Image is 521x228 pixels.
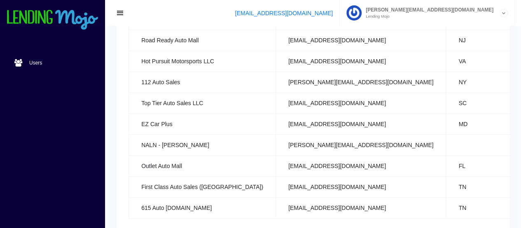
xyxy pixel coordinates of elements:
[129,51,276,72] td: Hot Pursuit Motorsports LLC
[129,135,276,156] td: NALN - [PERSON_NAME]
[276,177,446,198] td: [EMAIL_ADDRESS][DOMAIN_NAME]
[6,10,99,30] img: logo-small.png
[276,93,446,114] td: [EMAIL_ADDRESS][DOMAIN_NAME]
[276,72,446,93] td: [PERSON_NAME][EMAIL_ADDRESS][DOMAIN_NAME]
[129,93,276,114] td: Top Tier Auto Sales LLC
[276,135,446,156] td: [PERSON_NAME][EMAIL_ADDRESS][DOMAIN_NAME]
[129,114,276,135] td: EZ Car Plus
[235,10,333,16] a: [EMAIL_ADDRESS][DOMAIN_NAME]
[129,156,276,177] td: Outlet Auto Mall
[129,72,276,93] td: 112 Auto Sales
[362,7,493,12] span: [PERSON_NAME][EMAIL_ADDRESS][DOMAIN_NAME]
[276,51,446,72] td: [EMAIL_ADDRESS][DOMAIN_NAME]
[362,14,493,18] small: Lending Mojo
[276,198,446,219] td: [EMAIL_ADDRESS][DOMAIN_NAME]
[276,156,446,177] td: [EMAIL_ADDRESS][DOMAIN_NAME]
[346,5,362,21] img: Profile image
[276,114,446,135] td: [EMAIL_ADDRESS][DOMAIN_NAME]
[29,60,42,65] span: Users
[129,198,276,219] td: 615 Auto [DOMAIN_NAME]
[276,30,446,51] td: [EMAIL_ADDRESS][DOMAIN_NAME]
[129,177,276,198] td: First Class Auto Sales ([GEOGRAPHIC_DATA])
[129,30,276,51] td: Road Ready Auto Mall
